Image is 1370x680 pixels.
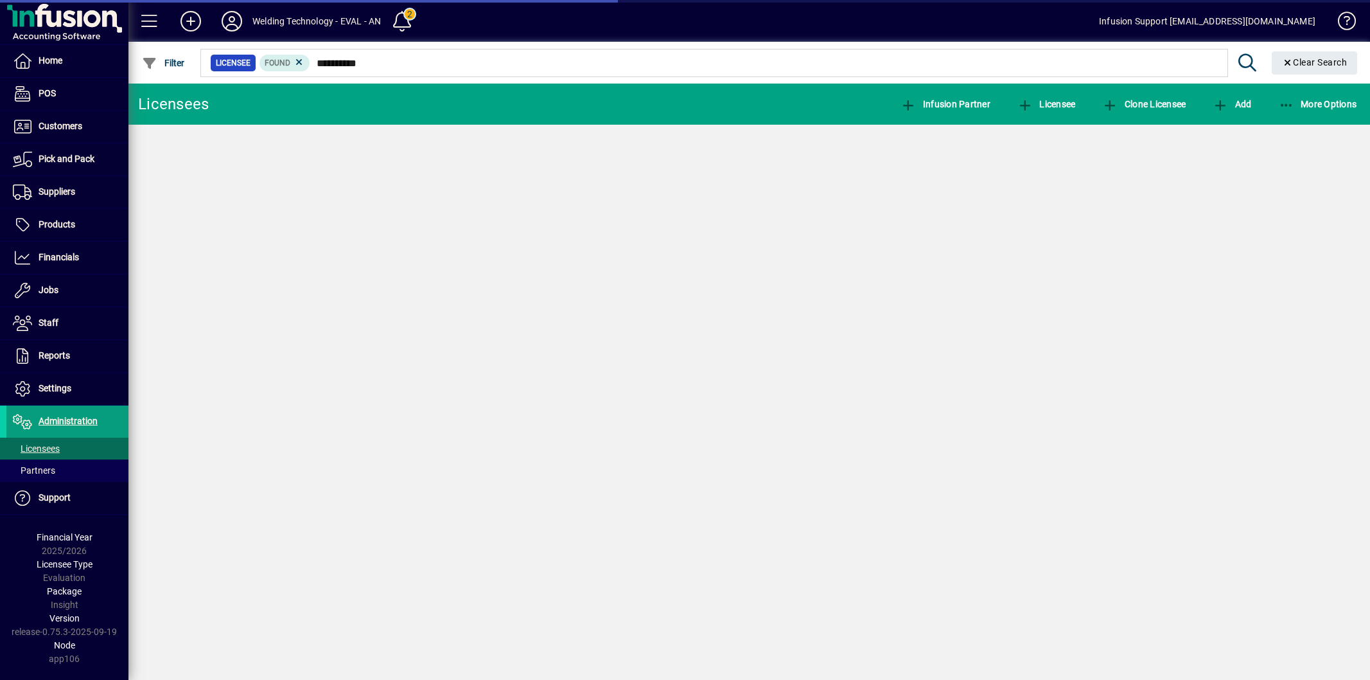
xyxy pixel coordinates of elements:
button: Clone Licensee [1099,93,1189,116]
span: Licensees [13,443,60,454]
a: Reports [6,340,128,372]
span: Licensee [216,57,250,69]
span: Home [39,55,62,66]
span: Support [39,492,71,503]
a: POS [6,78,128,110]
a: Customers [6,111,128,143]
a: Staff [6,307,128,339]
span: Reports [39,350,70,361]
button: Licensee [1014,93,1079,116]
span: Staff [39,318,58,328]
span: Pick and Pack [39,154,94,164]
button: Add [1209,93,1254,116]
span: Node [54,640,75,650]
span: Clone Licensee [1102,99,1186,109]
span: Clear Search [1282,57,1348,67]
span: Products [39,219,75,229]
span: More Options [1279,99,1357,109]
span: Partners [13,465,55,476]
mat-chip: Found Status: Found [259,55,310,71]
span: Filter [142,58,185,68]
a: Financials [6,242,128,274]
span: Version [49,613,80,623]
a: Jobs [6,274,128,307]
a: Home [6,45,128,77]
div: Infusion Support [EMAIL_ADDRESS][DOMAIN_NAME] [1099,11,1315,31]
span: Settings [39,383,71,393]
span: Suppliers [39,186,75,197]
span: Add [1213,99,1251,109]
a: Products [6,209,128,241]
a: Licensees [6,438,128,460]
a: Settings [6,373,128,405]
span: Customers [39,121,82,131]
span: POS [39,88,56,98]
button: Infusion Partner [897,93,994,116]
a: Support [6,482,128,514]
span: Jobs [39,285,58,295]
a: Partners [6,460,128,481]
button: Clear [1272,51,1358,75]
div: Licensees [138,94,209,114]
button: Filter [139,51,188,75]
div: Welding Technology - EVAL - AN [252,11,381,31]
a: Knowledge Base [1328,3,1354,44]
span: Financials [39,252,79,262]
button: Profile [211,10,252,33]
button: Add [170,10,211,33]
span: Licensee [1017,99,1076,109]
a: Suppliers [6,176,128,208]
a: Pick and Pack [6,143,128,175]
span: Found [265,58,290,67]
button: More Options [1276,93,1360,116]
span: Package [47,586,82,596]
span: Financial Year [37,532,92,542]
span: Licensee Type [37,559,92,569]
span: Infusion Partner [900,99,990,109]
span: Administration [39,416,98,426]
